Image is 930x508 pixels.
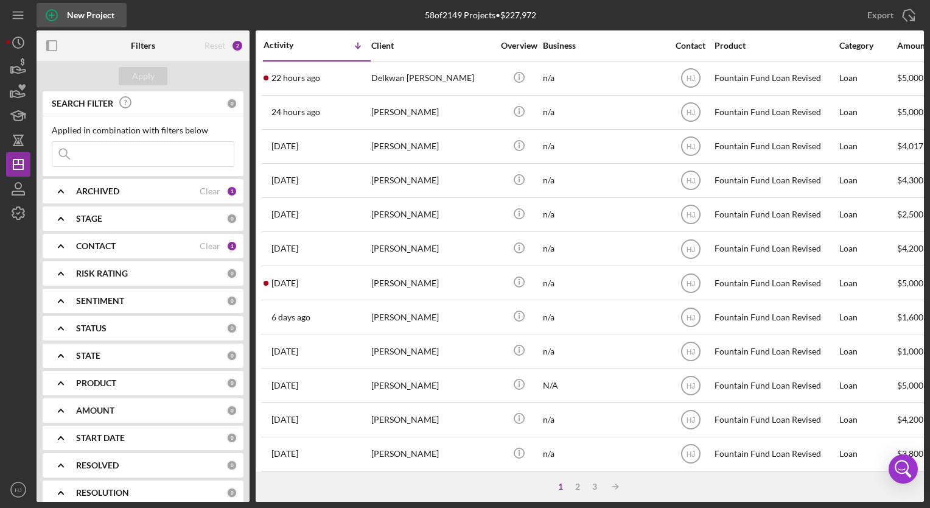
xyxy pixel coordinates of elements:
[839,199,896,231] div: Loan
[715,96,836,129] div: Fountain Fund Loan Revised
[686,211,695,219] text: HJ
[205,41,225,51] div: Reset
[543,199,665,231] div: n/a
[271,278,298,288] time: 2025-08-10 18:47
[226,350,237,361] div: 0
[543,403,665,436] div: n/a
[52,125,234,135] div: Applied in combination with filters below
[231,40,243,52] div: 2
[543,130,665,163] div: n/a
[668,41,713,51] div: Contact
[271,347,298,356] time: 2025-08-06 13:32
[715,233,836,265] div: Fountain Fund Loan Revised
[371,369,493,401] div: [PERSON_NAME]
[226,241,237,252] div: 1
[839,164,896,197] div: Loan
[686,177,695,185] text: HJ
[226,323,237,334] div: 0
[889,454,918,484] div: Open Intercom Messenger
[371,130,493,163] div: [PERSON_NAME]
[226,186,237,197] div: 1
[543,164,665,197] div: n/a
[839,130,896,163] div: Loan
[371,335,493,367] div: [PERSON_NAME]
[371,164,493,197] div: [PERSON_NAME]
[543,41,665,51] div: Business
[686,381,695,390] text: HJ
[15,487,22,493] text: HJ
[76,214,102,224] b: STAGE
[371,96,493,129] div: [PERSON_NAME]
[37,3,127,27] button: New Project
[271,244,298,253] time: 2025-08-11 22:47
[715,62,836,94] div: Fountain Fund Loan Revised
[371,233,493,265] div: [PERSON_NAME]
[271,210,298,219] time: 2025-08-12 16:09
[271,141,298,151] time: 2025-08-13 12:41
[425,10,536,20] div: 58 of 2149 Projects • $227,972
[76,460,119,470] b: RESOLVED
[839,335,896,367] div: Loan
[686,450,695,459] text: HJ
[686,313,695,322] text: HJ
[686,279,695,288] text: HJ
[226,268,237,279] div: 0
[543,301,665,333] div: n/a
[76,186,119,196] b: ARCHIVED
[131,41,155,51] b: Filters
[226,98,237,109] div: 0
[226,487,237,498] div: 0
[839,62,896,94] div: Loan
[543,438,665,470] div: n/a
[271,381,298,390] time: 2025-08-04 14:31
[686,108,695,117] text: HJ
[271,175,298,185] time: 2025-08-12 16:26
[226,460,237,471] div: 0
[839,41,896,51] div: Category
[496,41,542,51] div: Overview
[586,482,603,492] div: 3
[371,301,493,333] div: [PERSON_NAME]
[6,478,30,502] button: HJ
[371,199,493,231] div: [PERSON_NAME]
[715,41,836,51] div: Product
[76,296,124,306] b: SENTIMENT
[543,267,665,299] div: n/a
[271,312,310,322] time: 2025-08-08 17:20
[552,482,569,492] div: 1
[76,406,114,415] b: AMOUNT
[715,403,836,436] div: Fountain Fund Loan Revised
[76,323,107,333] b: STATUS
[76,269,128,278] b: RISK RATING
[226,432,237,443] div: 0
[686,74,695,83] text: HJ
[839,267,896,299] div: Loan
[200,241,220,251] div: Clear
[686,143,695,151] text: HJ
[200,186,220,196] div: Clear
[543,233,665,265] div: n/a
[52,99,113,108] b: SEARCH FILTER
[543,335,665,367] div: n/a
[271,107,320,117] time: 2025-08-13 19:00
[686,347,695,356] text: HJ
[839,438,896,470] div: Loan
[715,130,836,163] div: Fountain Fund Loan Revised
[226,295,237,306] div: 0
[543,96,665,129] div: n/a
[371,41,493,51] div: Client
[839,233,896,265] div: Loan
[264,40,317,50] div: Activity
[132,67,155,85] div: Apply
[67,3,114,27] div: New Project
[226,213,237,224] div: 0
[271,73,320,83] time: 2025-08-13 20:51
[543,62,665,94] div: n/a
[839,369,896,401] div: Loan
[715,369,836,401] div: Fountain Fund Loan Revised
[715,199,836,231] div: Fountain Fund Loan Revised
[271,415,298,425] time: 2025-08-02 01:43
[686,245,695,253] text: HJ
[569,482,586,492] div: 2
[543,369,665,401] div: N/A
